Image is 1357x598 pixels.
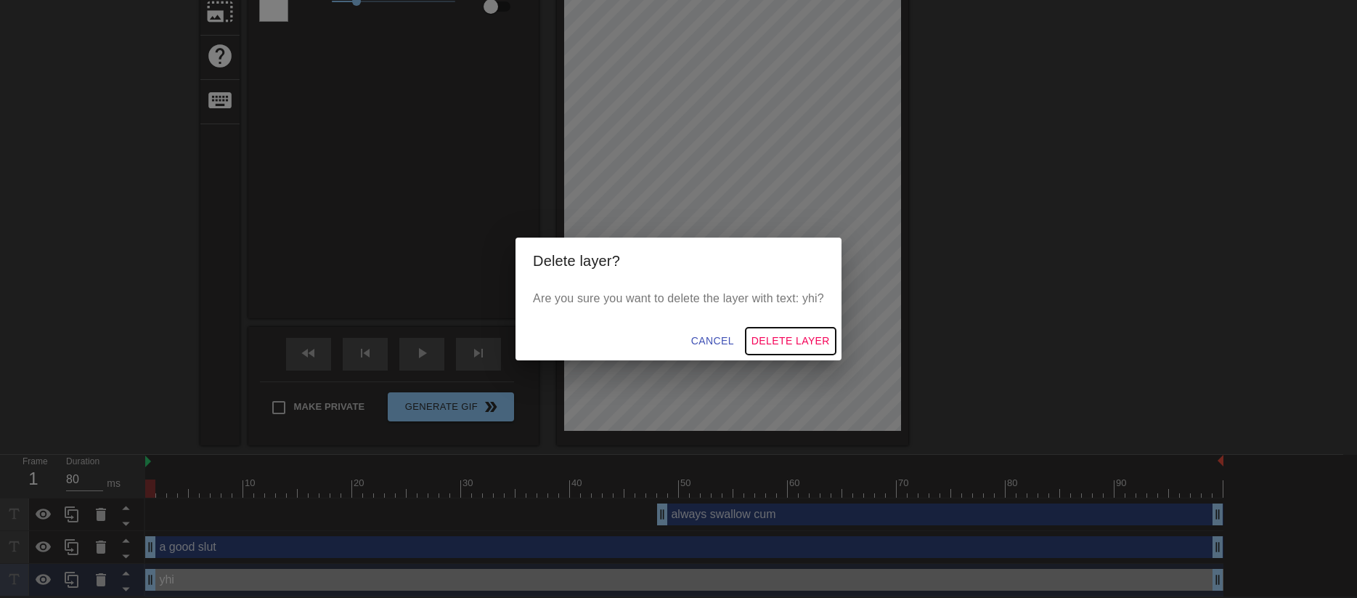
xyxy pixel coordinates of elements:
button: Delete Layer [746,328,836,355]
h2: Delete layer? [533,249,824,272]
span: Cancel [691,332,734,350]
span: Delete Layer [751,332,830,350]
p: Are you sure you want to delete the layer with text: yhi? [533,290,824,307]
button: Cancel [685,328,740,355]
